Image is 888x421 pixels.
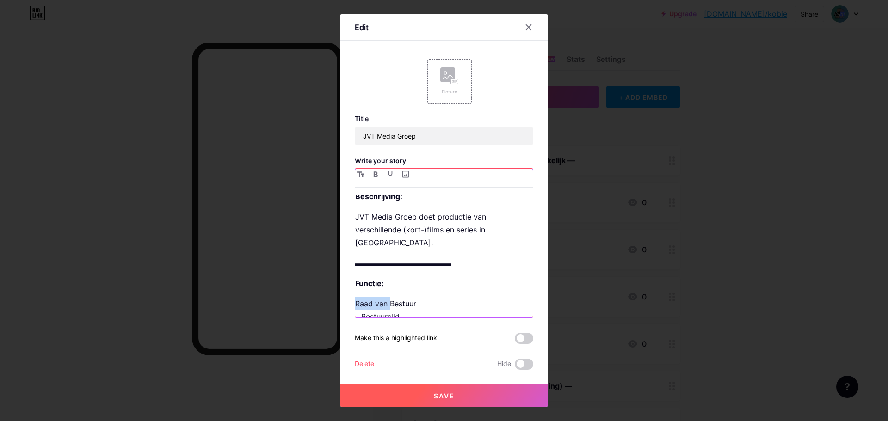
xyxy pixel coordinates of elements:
div: Delete [355,359,374,370]
strong: Functie: [355,279,384,288]
strong: Beschrijving: [355,192,402,201]
h3: Title [355,115,533,122]
div: Picture [440,88,459,95]
p: ▬▬▬▬▬▬▬▬▬▬▬▬▬ [355,256,533,269]
h3: Write your story [355,157,533,165]
span: Save [434,392,455,400]
p: JVT Media Groep doet productie van verschillende (kort-)films en series in [GEOGRAPHIC_DATA]. [355,210,533,249]
input: Title [355,127,533,145]
div: Edit [355,22,369,33]
div: Make this a highlighted link [355,333,437,344]
span: Hide [497,359,511,370]
p: Raad van Bestuur ⨽ Bestuurslid [355,297,533,323]
button: Save [340,384,548,407]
